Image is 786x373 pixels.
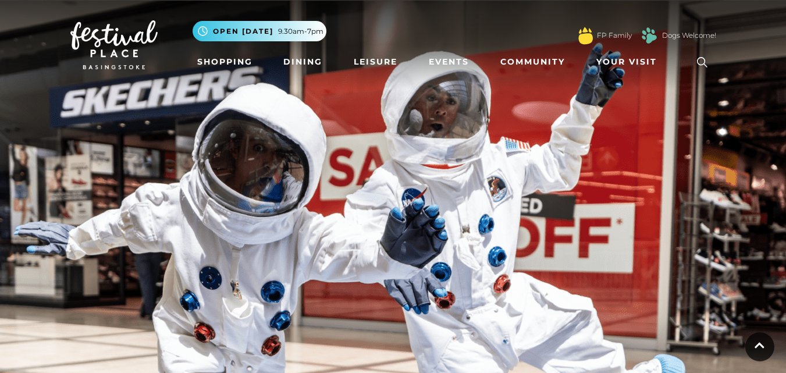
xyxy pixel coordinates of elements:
[496,51,570,73] a: Community
[193,51,257,73] a: Shopping
[597,30,632,41] a: FP Family
[193,21,326,41] button: Open [DATE] 9.30am-7pm
[662,30,716,41] a: Dogs Welcome!
[278,26,323,37] span: 9.30am-7pm
[349,51,402,73] a: Leisure
[596,56,657,68] span: Your Visit
[70,20,158,69] img: Festival Place Logo
[424,51,474,73] a: Events
[592,51,667,73] a: Your Visit
[213,26,273,37] span: Open [DATE]
[279,51,327,73] a: Dining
